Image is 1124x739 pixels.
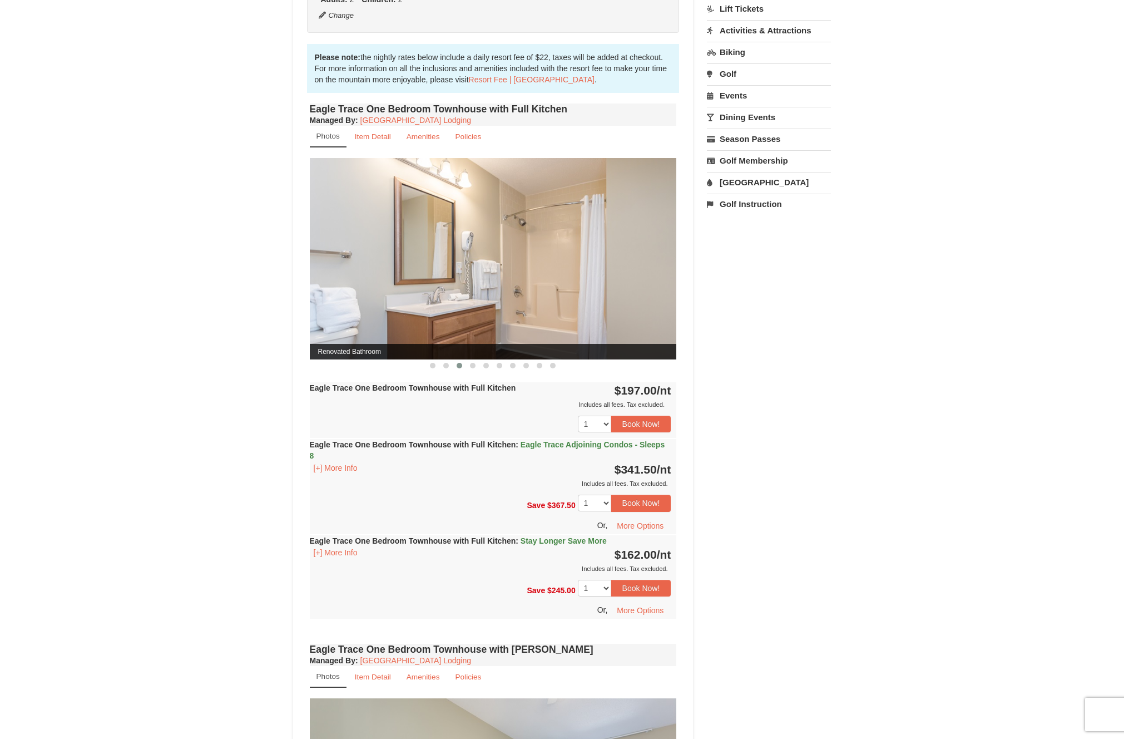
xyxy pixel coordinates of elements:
[516,536,518,545] span: :
[360,116,471,125] a: [GEOGRAPHIC_DATA] Lodging
[310,104,677,115] h4: Eagle Trace One Bedroom Townhouse with Full Kitchen
[407,673,440,681] small: Amenities
[469,75,595,84] a: Resort Fee | [GEOGRAPHIC_DATA]
[611,580,671,597] button: Book Now!
[310,478,671,489] div: Includes all fees. Tax excluded.
[707,20,831,41] a: Activities & Attractions
[455,673,481,681] small: Policies
[448,666,488,688] a: Policies
[448,126,488,147] a: Policies
[348,126,398,147] a: Item Detail
[657,463,671,476] span: /nt
[611,495,671,511] button: Book Now!
[707,150,831,171] a: Golf Membership
[310,546,362,559] button: [+] More Info
[316,132,340,140] small: Photos
[348,666,398,688] a: Item Detail
[707,194,831,214] a: Golf Instruction
[310,344,677,359] span: Renovated Bathroom
[610,518,671,534] button: More Options
[310,116,358,125] strong: :
[615,384,671,397] strong: $197.00
[310,462,362,474] button: [+] More Info
[707,172,831,193] a: [GEOGRAPHIC_DATA]
[399,666,447,688] a: Amenities
[310,158,677,359] img: Renovated Bathroom
[318,9,355,22] button: Change
[610,602,671,619] button: More Options
[310,644,677,655] h4: Eagle Trace One Bedroom Townhouse with [PERSON_NAME]
[707,129,831,149] a: Season Passes
[310,656,358,665] strong: :
[360,656,471,665] a: [GEOGRAPHIC_DATA] Lodging
[527,585,545,594] span: Save
[547,501,576,510] span: $367.50
[707,63,831,84] a: Golf
[310,383,516,392] strong: Eagle Trace One Bedroom Townhouse with Full Kitchen
[310,536,607,545] strong: Eagle Trace One Bedroom Townhouse with Full Kitchen
[615,463,657,476] span: $341.50
[527,501,545,510] span: Save
[707,85,831,106] a: Events
[597,520,608,529] span: Or,
[310,399,671,410] div: Includes all fees. Tax excluded.
[407,132,440,141] small: Amenities
[521,536,607,545] span: Stay Longer Save More
[547,585,576,594] span: $245.00
[455,132,481,141] small: Policies
[310,656,355,665] span: Managed By
[707,42,831,62] a: Biking
[310,440,665,460] strong: Eagle Trace One Bedroom Townhouse with Full Kitchen
[307,44,680,93] div: the nightly rates below include a daily resort fee of $22, taxes will be added at checkout. For m...
[355,132,391,141] small: Item Detail
[310,126,346,147] a: Photos
[316,672,340,681] small: Photos
[315,53,360,62] strong: Please note:
[657,384,671,397] span: /nt
[399,126,447,147] a: Amenities
[597,605,608,614] span: Or,
[310,666,346,688] a: Photos
[310,116,355,125] span: Managed By
[355,673,391,681] small: Item Detail
[615,548,657,561] span: $162.00
[657,548,671,561] span: /nt
[611,416,671,432] button: Book Now!
[707,107,831,127] a: Dining Events
[310,563,671,574] div: Includes all fees. Tax excluded.
[516,440,518,449] span: :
